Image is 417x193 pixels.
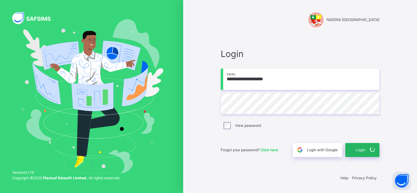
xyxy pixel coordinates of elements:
[352,176,377,180] a: Privacy Policy
[235,123,261,128] label: View password
[327,17,379,23] span: NIGERIA [GEOGRAPHIC_DATA]
[393,172,411,190] button: Open asap
[12,12,58,24] img: SAFSIMS Logo
[221,47,379,60] span: Login
[307,147,338,153] span: Login with Google
[12,170,120,175] span: Version 0.1.19
[12,176,120,180] span: Copyright © 2025 All rights reserved.
[43,176,88,180] strong: Flexisaf Edusoft Limited.
[296,146,303,153] img: google.396cfc9801f0270233282035f929180a.svg
[221,148,278,152] span: Forgot your password?
[260,148,278,152] a: Click here
[340,176,348,180] a: Help
[356,147,365,153] span: Login
[20,19,164,173] img: Hero Image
